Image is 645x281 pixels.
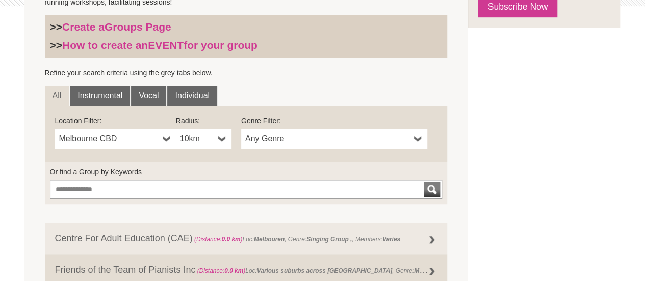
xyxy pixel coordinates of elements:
[241,129,427,149] a: Any Genre
[306,236,352,243] strong: Singing Group ,
[382,236,400,243] strong: Varies
[50,20,443,34] h3: >>
[55,129,176,149] a: Melbourne CBD
[180,133,214,145] span: 10km
[55,116,176,126] label: Location Filter:
[257,267,392,274] strong: Various suburbs across [GEOGRAPHIC_DATA]
[62,21,171,33] a: Create aGroups Page
[50,167,443,177] label: Or find a Group by Keywords
[105,21,171,33] strong: Groups Page
[148,39,184,51] strong: EVENT
[193,236,400,243] span: Loc: , Genre: , Members:
[414,265,486,275] strong: Music Session (regular) ,
[241,116,427,126] label: Genre Filter:
[197,267,246,274] span: (Distance: )
[45,223,448,254] a: Centre For Adult Education (CAE) (Distance:0.0 km)Loc:Melbouren, Genre:Singing Group ,, Members:V...
[45,68,448,78] p: Refine your search criteria using the grey tabs below.
[176,129,231,149] a: 10km
[195,265,487,275] span: Loc: , Genre: ,
[254,236,285,243] strong: Melbouren
[167,86,217,106] a: Individual
[70,86,130,106] a: Instrumental
[224,267,243,274] strong: 0.0 km
[194,236,243,243] span: (Distance: )
[45,86,69,106] a: All
[59,133,159,145] span: Melbourne CBD
[221,236,240,243] strong: 0.0 km
[176,116,231,126] label: Radius:
[50,39,443,52] h3: >>
[245,133,410,145] span: Any Genre
[131,86,166,106] a: Vocal
[62,39,257,51] a: How to create anEVENTfor your group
